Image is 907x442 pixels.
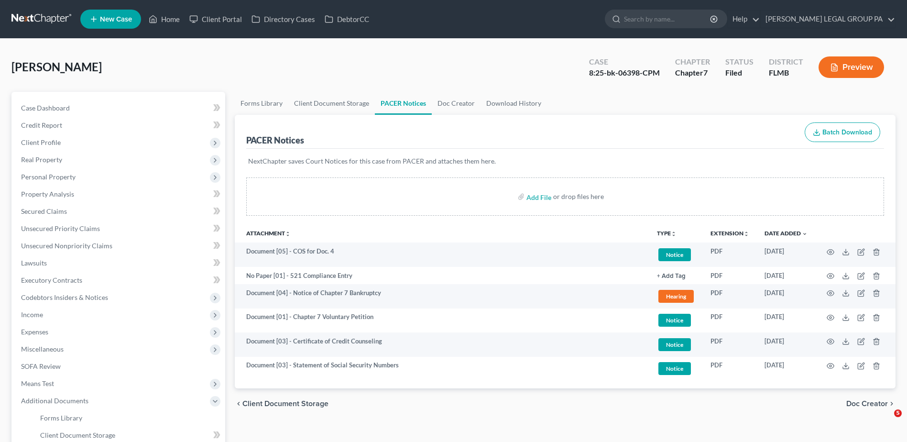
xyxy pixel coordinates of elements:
a: Unsecured Nonpriority Claims [13,237,225,254]
a: Unsecured Priority Claims [13,220,225,237]
span: Executory Contracts [21,276,82,284]
span: Real Property [21,155,62,164]
td: PDF [703,243,757,267]
span: Unsecured Priority Claims [21,224,100,232]
td: No Paper [01] - 521 Compliance Entry [235,267,649,284]
span: Case Dashboard [21,104,70,112]
span: Lawsuits [21,259,47,267]
button: + Add Tag [657,273,686,279]
i: expand_more [802,231,808,237]
a: PACER Notices [375,92,432,115]
a: Forms Library [33,409,225,427]
a: Attachmentunfold_more [246,230,291,237]
i: chevron_right [888,400,896,408]
span: 7 [703,68,708,77]
a: Directory Cases [247,11,320,28]
span: Batch Download [822,128,872,136]
td: [DATE] [757,309,815,333]
a: Notice [657,247,695,263]
span: Hearing [658,290,694,303]
span: SOFA Review [21,362,61,370]
span: Secured Claims [21,207,67,215]
span: Notice [658,248,691,261]
a: Forms Library [235,92,288,115]
span: Property Analysis [21,190,74,198]
a: Case Dashboard [13,99,225,117]
a: Executory Contracts [13,272,225,289]
i: chevron_left [235,400,242,408]
span: Notice [658,314,691,327]
td: Document [04] - Notice of Chapter 7 Bankruptcy [235,284,649,309]
a: Home [144,11,185,28]
a: Help [728,11,760,28]
a: Download History [481,92,547,115]
div: Chapter [675,56,710,67]
a: SOFA Review [13,358,225,375]
a: Hearing [657,288,695,304]
button: TYPEunfold_more [657,231,677,237]
div: or drop files here [553,192,604,201]
span: Expenses [21,328,48,336]
span: Client Profile [21,138,61,146]
span: Miscellaneous [21,345,64,353]
a: DebtorCC [320,11,374,28]
button: chevron_left Client Document Storage [235,400,328,408]
a: Property Analysis [13,186,225,203]
span: 5 [894,409,902,417]
div: District [769,56,803,67]
td: PDF [703,267,757,284]
div: Chapter [675,67,710,78]
a: Extensionunfold_more [710,230,749,237]
td: PDF [703,332,757,357]
a: Notice [657,361,695,376]
td: [DATE] [757,243,815,267]
i: unfold_more [671,231,677,237]
a: Client Portal [185,11,247,28]
iframe: Intercom live chat [874,409,897,432]
td: PDF [703,309,757,333]
span: Personal Property [21,173,76,181]
span: Income [21,310,43,319]
span: Codebtors Insiders & Notices [21,293,108,301]
div: Status [725,56,754,67]
td: Document [03] - Certificate of Credit Counseling [235,332,649,357]
td: PDF [703,284,757,309]
input: Search by name... [624,10,711,28]
a: Client Document Storage [288,92,375,115]
span: [PERSON_NAME] [11,60,102,74]
td: [DATE] [757,267,815,284]
td: [DATE] [757,284,815,309]
a: Credit Report [13,117,225,134]
a: Secured Claims [13,203,225,220]
span: Client Document Storage [40,431,115,439]
button: Batch Download [805,122,880,143]
div: FLMB [769,67,803,78]
button: Doc Creator chevron_right [846,400,896,408]
a: Date Added expand_more [765,230,808,237]
span: Notice [658,362,691,375]
div: Filed [725,67,754,78]
div: PACER Notices [246,134,304,146]
td: [DATE] [757,357,815,381]
a: Notice [657,337,695,353]
span: Forms Library [40,414,82,422]
td: Document [01] - Chapter 7 Voluntary Petition [235,309,649,333]
i: unfold_more [743,231,749,237]
span: New Case [100,16,132,23]
span: Unsecured Nonpriority Claims [21,242,112,250]
td: Document [03] - Statement of Social Security Numbers [235,357,649,381]
p: NextChapter saves Court Notices for this case from PACER and attaches them here. [248,156,882,166]
td: PDF [703,357,757,381]
a: Lawsuits [13,254,225,272]
span: Additional Documents [21,397,88,405]
button: Preview [819,56,884,78]
span: Doc Creator [846,400,888,408]
i: unfold_more [285,231,291,237]
span: Notice [658,338,691,351]
div: 8:25-bk-06398-CPM [589,67,660,78]
span: Client Document Storage [242,400,328,408]
td: [DATE] [757,332,815,357]
a: + Add Tag [657,271,695,280]
span: Means Test [21,379,54,387]
a: Doc Creator [432,92,481,115]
